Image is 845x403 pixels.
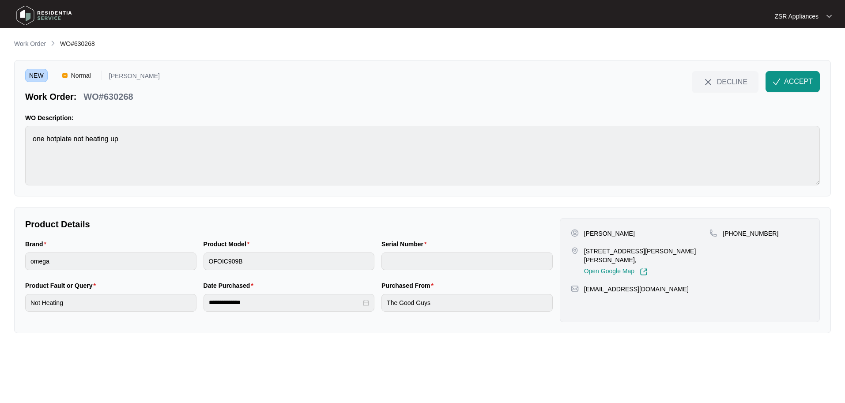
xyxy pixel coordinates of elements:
span: NEW [25,69,48,82]
span: Normal [68,69,94,82]
p: [PERSON_NAME] [584,229,635,238]
label: Purchased From [381,281,437,290]
input: Product Model [204,252,375,270]
label: Date Purchased [204,281,257,290]
img: map-pin [709,229,717,237]
img: Vercel Logo [62,73,68,78]
img: Link-External [640,268,648,276]
textarea: one hotplate not heating up [25,126,820,185]
a: Open Google Map [584,268,648,276]
img: chevron-right [49,40,57,47]
img: close-Icon [703,77,713,87]
img: check-Icon [773,78,781,86]
input: Product Fault or Query [25,294,196,312]
p: WO#630268 [83,90,133,103]
input: Purchased From [381,294,553,312]
img: residentia service logo [13,2,75,29]
button: check-IconACCEPT [766,71,820,92]
span: ACCEPT [784,76,813,87]
p: [PHONE_NUMBER] [723,229,778,238]
label: Product Fault or Query [25,281,99,290]
span: DECLINE [717,77,747,87]
button: close-IconDECLINE [692,71,758,92]
img: dropdown arrow [826,14,832,19]
p: [PERSON_NAME] [109,73,160,82]
label: Serial Number [381,240,430,249]
p: [STREET_ADDRESS][PERSON_NAME][PERSON_NAME], [584,247,710,264]
img: map-pin [571,247,579,255]
p: [EMAIL_ADDRESS][DOMAIN_NAME] [584,285,689,294]
label: Product Model [204,240,253,249]
img: user-pin [571,229,579,237]
input: Serial Number [381,252,553,270]
input: Brand [25,252,196,270]
p: WO Description: [25,113,820,122]
p: Work Order: [25,90,76,103]
a: Work Order [12,39,48,49]
img: map-pin [571,285,579,293]
p: Product Details [25,218,553,230]
span: WO#630268 [60,40,95,47]
input: Date Purchased [209,298,362,307]
label: Brand [25,240,50,249]
p: ZSR Appliances [774,12,819,21]
p: Work Order [14,39,46,48]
